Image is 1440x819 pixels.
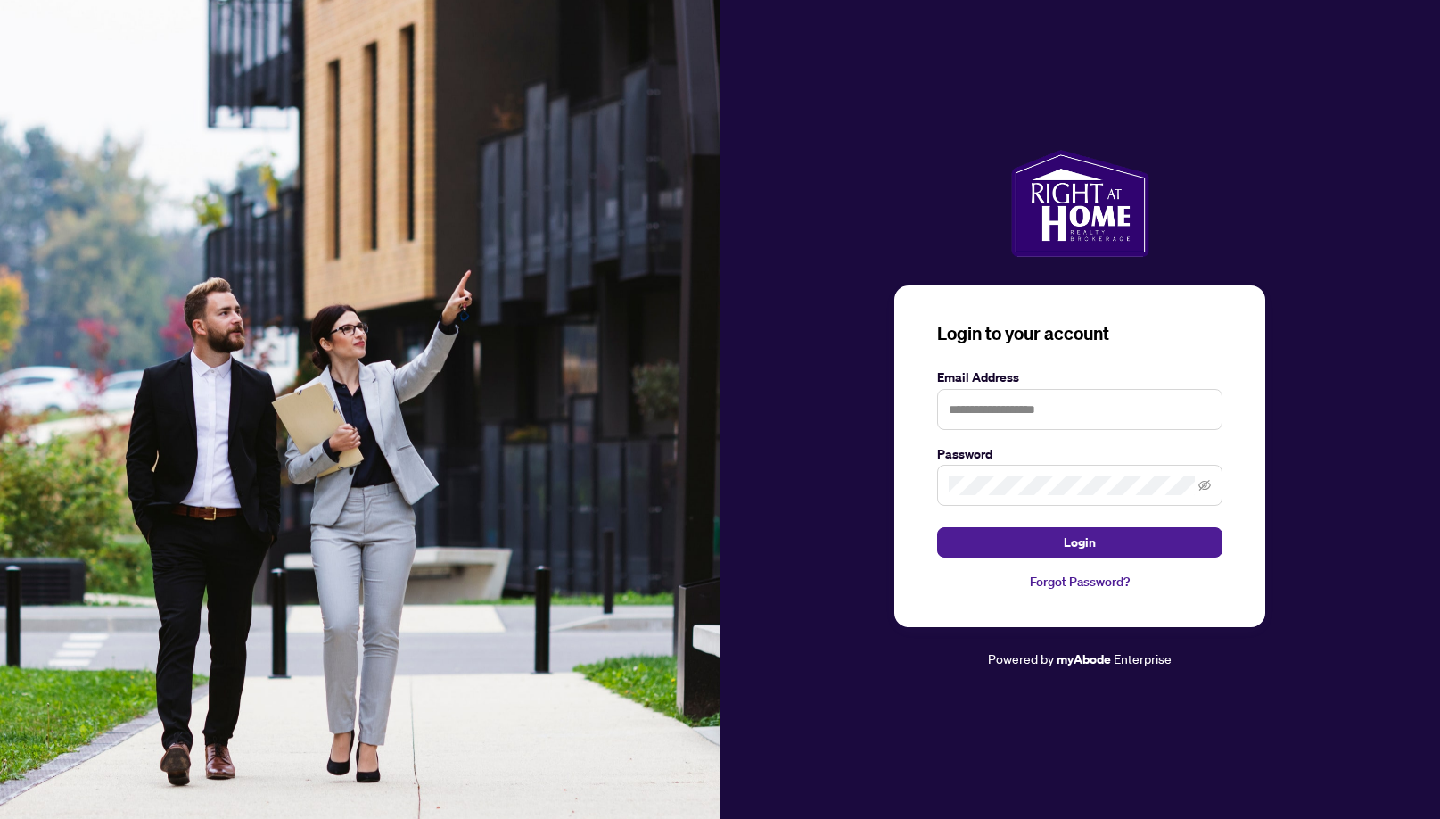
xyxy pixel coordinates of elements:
button: Login [937,527,1222,558]
span: eye-invisible [1198,479,1211,492]
img: ma-logo [1011,150,1149,257]
span: Login [1064,528,1096,557]
keeper-lock: Open Keeper Popup [1190,399,1212,420]
span: Enterprise [1114,650,1172,666]
span: Powered by [988,650,1054,666]
label: Email Address [937,368,1222,387]
a: Forgot Password? [937,572,1222,591]
h3: Login to your account [937,321,1222,346]
label: Password [937,444,1222,464]
a: myAbode [1057,649,1111,669]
